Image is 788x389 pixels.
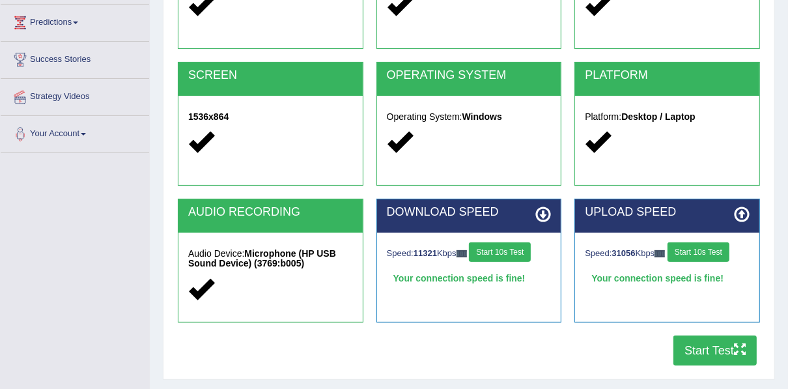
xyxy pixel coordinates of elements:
[621,111,696,122] strong: Desktop / Laptop
[188,111,229,122] strong: 1536x864
[1,79,149,111] a: Strategy Videos
[387,112,552,122] h5: Operating System:
[668,242,729,262] button: Start 10s Test
[469,242,531,262] button: Start 10s Test
[654,250,665,257] img: ajax-loader-fb-connection.gif
[387,268,552,288] div: Your connection speed is fine!
[387,69,552,82] h2: OPERATING SYSTEM
[188,249,353,269] h5: Audio Device:
[585,206,750,219] h2: UPLOAD SPEED
[1,116,149,149] a: Your Account
[188,206,353,219] h2: AUDIO RECORDING
[612,248,636,258] strong: 31056
[188,248,336,268] strong: Microphone (HP USB Sound Device) (3769:b005)
[414,248,437,258] strong: 11321
[462,111,502,122] strong: Windows
[673,336,757,366] button: Start Test
[1,5,149,37] a: Predictions
[1,42,149,74] a: Success Stories
[585,242,750,265] div: Speed: Kbps
[387,206,552,219] h2: DOWNLOAD SPEED
[585,112,750,122] h5: Platform:
[188,69,353,82] h2: SCREEN
[585,268,750,288] div: Your connection speed is fine!
[457,250,467,257] img: ajax-loader-fb-connection.gif
[387,242,552,265] div: Speed: Kbps
[585,69,750,82] h2: PLATFORM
